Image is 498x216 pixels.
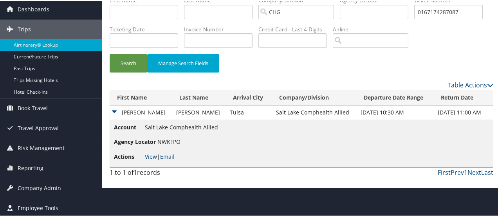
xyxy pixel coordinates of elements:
a: Email [160,152,175,160]
th: Last Name: activate to sort column ascending [172,89,226,105]
td: Salt Lake Comphealth Allied [272,105,357,119]
span: | [145,152,175,160]
span: Agency Locator [114,137,156,145]
label: Invoice Number [184,25,258,33]
a: Next [467,167,481,176]
span: Risk Management [18,138,65,157]
th: Return Date: activate to sort column ascending [434,89,493,105]
span: Account [114,122,143,131]
th: Company/Division [272,89,357,105]
span: Reporting [18,158,43,177]
span: NWKFPO [157,137,180,145]
button: Search [110,53,147,72]
span: Salt Lake Comphealth Allied [145,123,218,130]
td: [DATE] 10:30 AM [357,105,433,119]
div: 1 to 1 of records [110,167,197,180]
a: View [145,152,157,160]
td: [DATE] 11:00 AM [434,105,493,119]
span: Company Admin [18,178,61,197]
td: [PERSON_NAME] [110,105,172,119]
a: First [438,167,451,176]
span: Actions [114,152,143,160]
span: Trips [18,19,31,38]
a: 1 [464,167,467,176]
th: Arrival City: activate to sort column ascending [226,89,272,105]
a: Table Actions [447,80,493,89]
label: Credit Card - Last 4 Digits [258,25,333,33]
th: Departure Date Range: activate to sort column ascending [357,89,433,105]
label: Ticketing Date [110,25,184,33]
span: 1 [134,167,137,176]
a: Last [481,167,493,176]
span: Travel Approval [18,118,59,137]
span: Book Travel [18,98,48,117]
td: [PERSON_NAME] [172,105,226,119]
th: First Name: activate to sort column ascending [110,89,172,105]
label: Airline [333,25,414,33]
a: Prev [451,167,464,176]
td: Tulsa [226,105,272,119]
button: Manage Search Fields [147,53,219,72]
